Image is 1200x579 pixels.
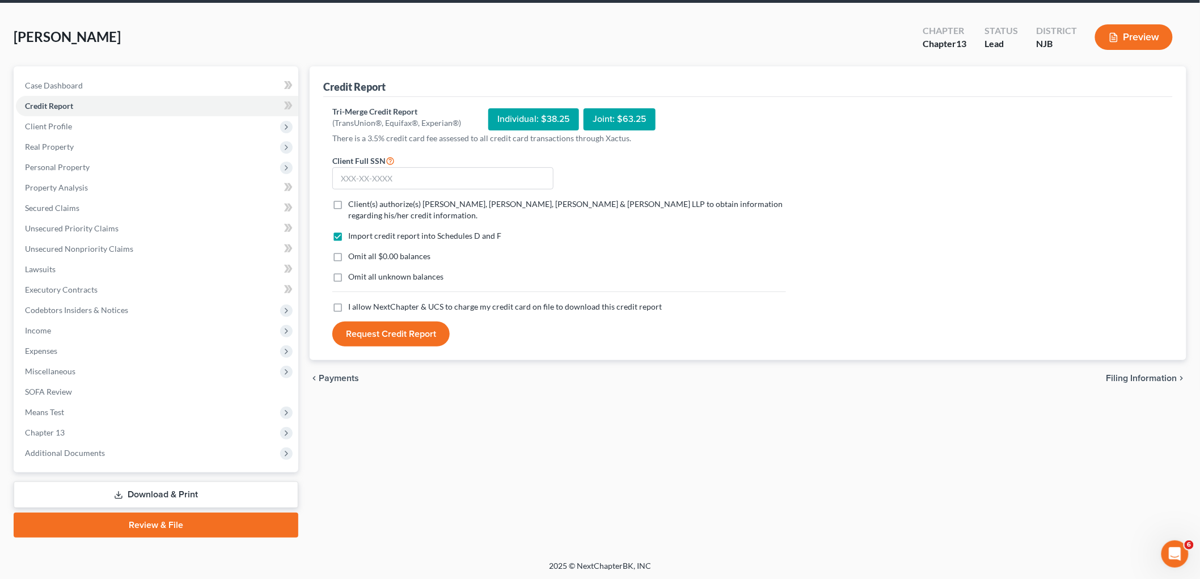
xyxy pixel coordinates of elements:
[923,37,966,50] div: Chapter
[348,302,662,311] span: I allow NextChapter & UCS to charge my credit card on file to download this credit report
[323,80,386,94] div: Credit Report
[25,366,75,376] span: Miscellaneous
[348,199,783,220] span: Client(s) authorize(s) [PERSON_NAME], [PERSON_NAME], [PERSON_NAME] & [PERSON_NAME] LLP to obtain ...
[16,280,298,300] a: Executory Contracts
[1095,24,1173,50] button: Preview
[310,374,359,383] button: chevron_left Payments
[1036,37,1077,50] div: NJB
[16,198,298,218] a: Secured Claims
[25,428,65,437] span: Chapter 13
[16,259,298,280] a: Lawsuits
[16,177,298,198] a: Property Analysis
[25,101,73,111] span: Credit Report
[1177,374,1186,383] i: chevron_right
[25,162,90,172] span: Personal Property
[25,448,105,458] span: Additional Documents
[25,387,72,396] span: SOFA Review
[16,75,298,96] a: Case Dashboard
[956,38,966,49] span: 13
[348,231,501,240] span: Import credit report into Schedules D and F
[16,96,298,116] a: Credit Report
[319,374,359,383] span: Payments
[348,251,430,261] span: Omit all $0.00 balances
[25,305,128,315] span: Codebtors Insiders & Notices
[332,117,461,129] div: (TransUnion®, Equifax®, Experian®)
[25,223,119,233] span: Unsecured Priority Claims
[25,183,88,192] span: Property Analysis
[332,156,386,166] span: Client Full SSN
[332,133,786,144] p: There is a 3.5% credit card fee assessed to all credit card transactions through Xactus.
[25,264,56,274] span: Lawsuits
[1185,540,1194,550] span: 6
[25,121,72,131] span: Client Profile
[16,218,298,239] a: Unsecured Priority Claims
[14,513,298,538] a: Review & File
[984,24,1018,37] div: Status
[984,37,1018,50] div: Lead
[16,239,298,259] a: Unsecured Nonpriority Claims
[25,346,57,356] span: Expenses
[1036,24,1077,37] div: District
[1106,374,1186,383] button: Filing Information chevron_right
[25,142,74,151] span: Real Property
[1106,374,1177,383] span: Filing Information
[488,108,579,130] div: Individual: $38.25
[1161,540,1189,568] iframe: Intercom live chat
[310,374,319,383] i: chevron_left
[14,28,121,45] span: [PERSON_NAME]
[16,382,298,402] a: SOFA Review
[332,167,553,190] input: XXX-XX-XXXX
[25,203,79,213] span: Secured Claims
[25,285,98,294] span: Executory Contracts
[25,407,64,417] span: Means Test
[25,81,83,90] span: Case Dashboard
[25,326,51,335] span: Income
[923,24,966,37] div: Chapter
[14,481,298,508] a: Download & Print
[25,244,133,253] span: Unsecured Nonpriority Claims
[584,108,656,130] div: Joint: $63.25
[348,272,443,281] span: Omit all unknown balances
[332,106,461,117] div: Tri-Merge Credit Report
[332,322,450,346] button: Request Credit Report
